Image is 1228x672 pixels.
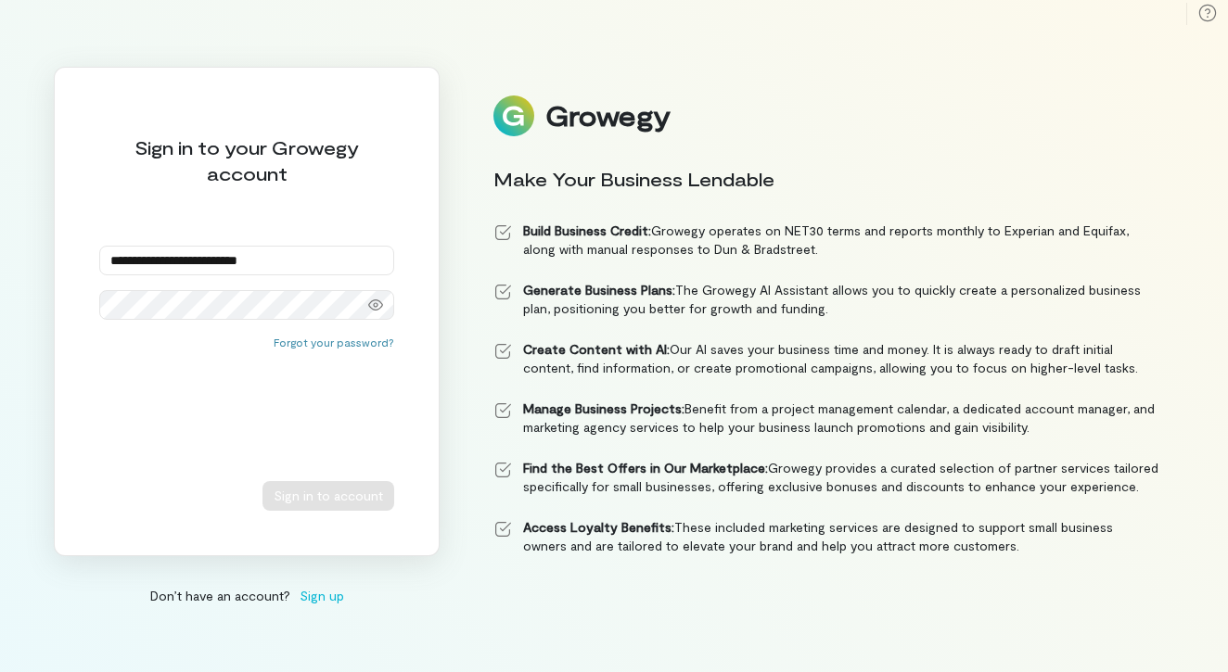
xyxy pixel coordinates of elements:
[54,586,440,605] div: Don’t have an account?
[493,222,1159,259] li: Growegy operates on NET30 terms and reports monthly to Experian and Equifax, along with manual re...
[523,282,675,298] strong: Generate Business Plans:
[493,166,1159,192] div: Make Your Business Lendable
[523,460,768,475] strong: Find the Best Offers in Our Marketplace:
[493,518,1159,555] li: These included marketing services are designed to support small business owners and are tailored ...
[523,341,670,357] strong: Create Content with AI:
[523,519,674,535] strong: Access Loyalty Benefits:
[523,400,684,416] strong: Manage Business Projects:
[493,399,1159,437] li: Benefit from a project management calendar, a dedicated account manager, and marketing agency ser...
[99,134,394,186] div: Sign in to your Growegy account
[545,100,670,132] div: Growegy
[274,335,394,349] button: Forgot your password?
[262,481,394,511] button: Sign in to account
[523,222,651,238] strong: Build Business Credit:
[493,459,1159,496] li: Growegy provides a curated selection of partner services tailored specifically for small business...
[300,586,344,605] span: Sign up
[493,340,1159,377] li: Our AI saves your business time and money. It is always ready to draft initial content, find info...
[493,281,1159,318] li: The Growegy AI Assistant allows you to quickly create a personalized business plan, positioning y...
[493,95,534,136] img: Logo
